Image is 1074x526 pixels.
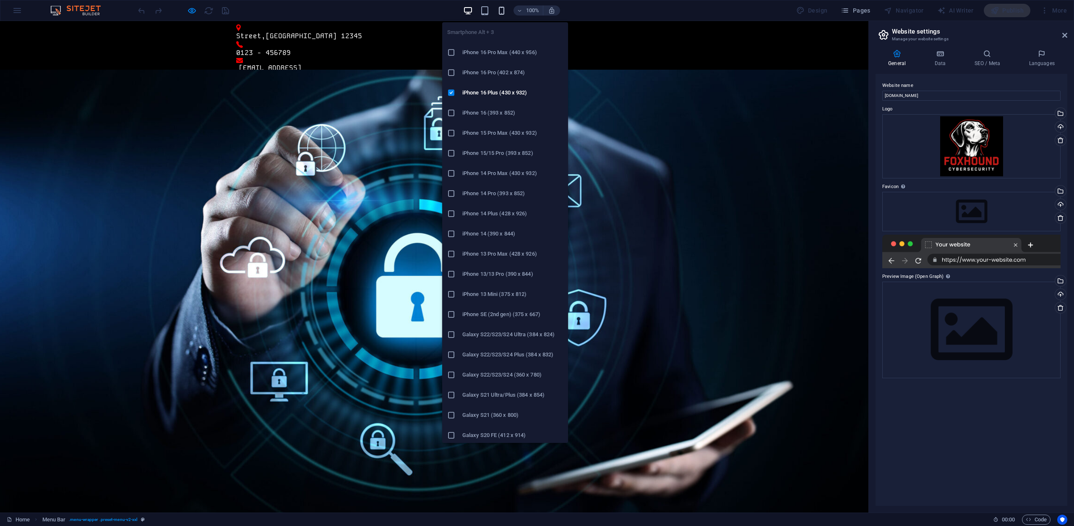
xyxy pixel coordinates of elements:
div: FoxhoundLogo2-93ArrjEglOS_8J3_bmz2cQ.png [882,114,1061,178]
button: 100% [514,5,543,16]
span: 12345 [341,10,362,19]
div: Select files from the file manager, stock photos, or upload file(s) [882,282,1061,378]
h6: iPhone 15 Pro Max (430 x 932) [462,128,563,138]
i: This element is a customizable preset [141,517,145,522]
h6: iPhone 13 Mini (375 x 812) [462,289,563,299]
button: Code [1022,515,1051,525]
button: Usercentrics [1057,515,1067,525]
h6: Galaxy S20 FE (412 x 914) [462,430,563,440]
label: Favicon [882,182,1061,192]
img: Editor Logo [48,5,111,16]
h2: Website settings [892,28,1067,35]
h6: iPhone 13/13 Pro (390 x 844) [462,269,563,279]
span: 00 00 [1002,515,1015,525]
span: Street [236,10,261,19]
h6: iPhone 14 Pro (393 x 852) [462,188,563,199]
h6: iPhone 16 Pro (402 x 874) [462,68,563,78]
p: , [236,10,626,20]
span: . menu-wrapper .preset-menu-v2-xxl [69,515,138,525]
h6: Session time [993,515,1015,525]
label: Logo [882,104,1061,114]
h6: Galaxy S22/S23/S24 Plus (384 x 832) [462,350,563,360]
h6: iPhone 16 (393 x 852) [462,108,563,118]
h6: iPhone 16 Pro Max (440 x 956) [462,47,563,58]
h4: General [876,50,922,67]
h6: iPhone 16 Plus (430 x 932) [462,88,563,98]
button: Pages [837,4,873,17]
h6: iPhone 14 (390 x 844) [462,229,563,239]
span: [GEOGRAPHIC_DATA] [266,10,337,19]
h6: Galaxy S21 Ultra/Plus (384 x 854) [462,390,563,400]
h6: iPhone 14 Pro Max (430 x 932) [462,168,563,178]
h3: Manage your website settings [892,35,1051,43]
nav: breadcrumb [42,515,145,525]
label: Preview Image (Open Graph) [882,272,1061,282]
h4: SEO / Meta [962,50,1016,67]
h6: iPhone 13 Pro Max (428 x 926) [462,249,563,259]
h6: Galaxy S22/S23/S24 (360 x 780) [462,370,563,380]
i: On resize automatically adjust zoom level to fit chosen device. [548,7,555,14]
h6: 100% [526,5,540,16]
h4: Languages [1016,50,1067,67]
span: Code [1026,515,1047,525]
div: Select files from the file manager, stock photos, or upload file(s) [882,192,1061,231]
h6: Galaxy S22/S23/S24 Ultra (384 x 824) [462,330,563,340]
span: 0123 - 456789 [236,27,291,36]
span: Pages [841,6,870,15]
input: Name... [882,91,1061,101]
h6: iPhone 15/15 Pro (393 x 852) [462,148,563,158]
h4: Data [922,50,962,67]
span: Click to select. Double-click to edit [42,515,66,525]
h6: iPhone 14 Plus (428 x 926) [462,209,563,219]
div: Design (Ctrl+Alt+Y) [793,4,831,17]
a: Click to cancel selection. Double-click to open Pages [7,515,30,525]
a: [EMAIL_ADDRESS] [239,42,302,51]
h6: iPhone SE (2nd gen) (375 x 667) [462,309,563,319]
h6: Galaxy S21 (360 x 800) [462,410,563,420]
span: : [1008,516,1009,523]
label: Website name [882,81,1061,91]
